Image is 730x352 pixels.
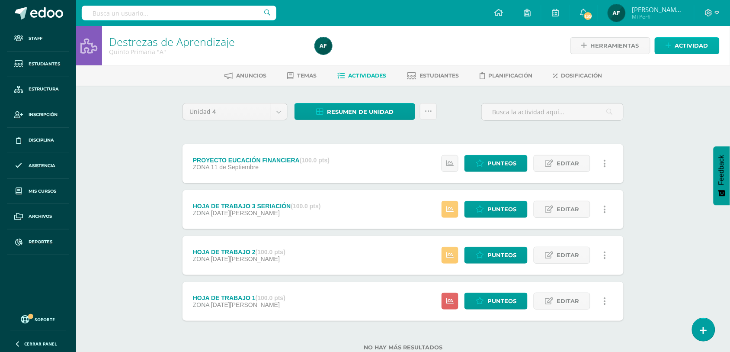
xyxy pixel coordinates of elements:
[256,294,285,301] strong: (100.0 pts)
[29,137,54,144] span: Disciplina
[193,210,209,216] span: ZONA
[109,36,304,48] h1: Destrezas de Aprendizaje
[7,179,69,204] a: Mis cursos
[297,72,317,79] span: Temas
[464,201,528,218] a: Punteos
[487,201,516,217] span: Punteos
[608,4,625,22] img: d3b41b5dbcd8c03882805bf00be4cfb8.png
[487,293,516,309] span: Punteos
[193,203,321,210] div: HOJA DE TRABAJO 3 SERIACIÓN
[557,201,579,217] span: Editar
[29,61,60,68] span: Estudiantes
[211,301,280,308] span: [DATE][PERSON_NAME]
[583,11,593,21] span: 139
[211,255,280,262] span: [DATE][PERSON_NAME]
[7,204,69,229] a: Archivos
[211,210,280,216] span: [DATE][PERSON_NAME]
[487,155,516,171] span: Punteos
[7,77,69,103] a: Estructura
[337,69,386,83] a: Actividades
[300,157,330,164] strong: (100.0 pts)
[489,72,533,79] span: Planificación
[632,5,684,14] span: [PERSON_NAME][US_STATE]
[82,6,276,20] input: Busca un usuario...
[29,162,55,169] span: Asistencia
[193,157,330,164] div: PROYECTO EUCACIÓN FINANCIERA
[193,164,209,171] span: ZONA
[256,249,285,255] strong: (100.0 pts)
[655,37,720,54] a: Actividad
[10,313,66,325] a: Soporte
[29,188,56,195] span: Mis cursos
[193,301,209,308] span: ZONA
[109,48,304,56] div: Quinto Primaria 'A'
[7,26,69,52] a: Staff
[193,294,285,301] div: HOJA DE TRABAJO 1
[632,13,684,20] span: Mi Perfil
[29,239,52,245] span: Reportes
[29,86,59,93] span: Estructura
[189,103,264,120] span: Unidad 4
[35,316,55,323] span: Soporte
[193,249,285,255] div: HOJA DE TRABAJO 2
[211,164,259,171] span: 11 de Septiembre
[29,213,52,220] span: Archivos
[7,52,69,77] a: Estudiantes
[183,103,287,120] a: Unidad 4
[557,155,579,171] span: Editar
[7,128,69,153] a: Disciplina
[29,35,42,42] span: Staff
[182,344,624,351] label: No hay más resultados
[561,72,602,79] span: Dosificación
[29,111,58,118] span: Inscripción
[109,34,235,49] a: Destrezas de Aprendizaje
[570,37,650,54] a: Herramientas
[315,37,332,55] img: d3b41b5dbcd8c03882805bf00be4cfb8.png
[295,103,415,120] a: Resumen de unidad
[224,69,266,83] a: Anuncios
[480,69,533,83] a: Planificación
[557,293,579,309] span: Editar
[7,229,69,255] a: Reportes
[718,155,726,185] span: Feedback
[348,72,386,79] span: Actividades
[482,103,623,120] input: Busca la actividad aquí...
[419,72,459,79] span: Estudiantes
[464,293,528,310] a: Punteos
[714,146,730,205] button: Feedback - Mostrar encuesta
[236,72,266,79] span: Anuncios
[193,255,209,262] span: ZONA
[487,247,516,263] span: Punteos
[327,104,394,120] span: Resumen de unidad
[24,341,57,347] span: Cerrar panel
[591,38,639,54] span: Herramientas
[675,38,708,54] span: Actividad
[7,102,69,128] a: Inscripción
[407,69,459,83] a: Estudiantes
[7,153,69,179] a: Asistencia
[557,247,579,263] span: Editar
[464,155,528,172] a: Punteos
[554,69,602,83] a: Dosificación
[287,69,317,83] a: Temas
[291,203,321,210] strong: (100.0 pts)
[464,247,528,264] a: Punteos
